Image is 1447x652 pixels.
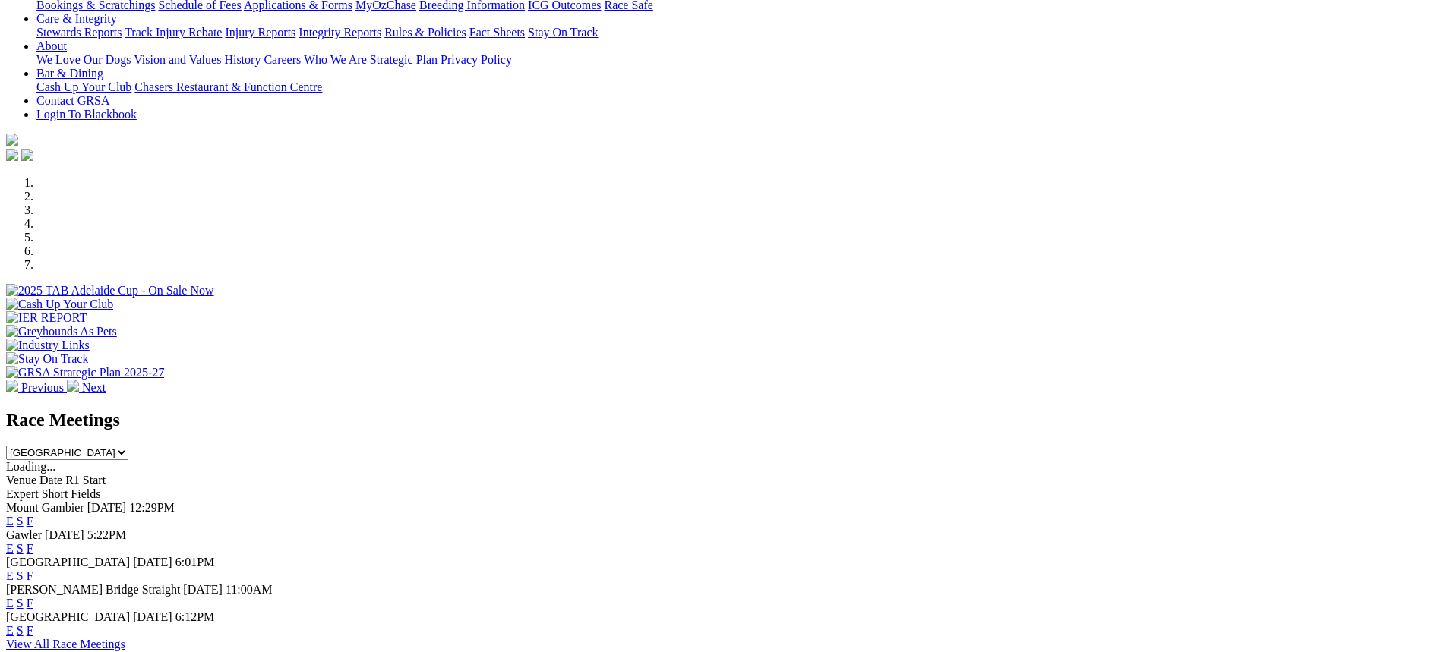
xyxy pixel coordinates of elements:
[264,53,301,66] a: Careers
[36,26,122,39] a: Stewards Reports
[224,53,261,66] a: History
[133,556,172,569] span: [DATE]
[36,94,109,107] a: Contact GRSA
[36,80,131,93] a: Cash Up Your Club
[87,501,127,514] span: [DATE]
[6,474,36,487] span: Venue
[65,474,106,487] span: R1 Start
[36,26,1441,39] div: Care & Integrity
[134,80,322,93] a: Chasers Restaurant & Function Centre
[6,569,14,582] a: E
[528,26,598,39] a: Stay On Track
[6,610,130,623] span: [GEOGRAPHIC_DATA]
[21,381,64,394] span: Previous
[6,311,87,325] img: IER REPORT
[441,53,512,66] a: Privacy Policy
[36,53,131,66] a: We Love Our Dogs
[6,325,117,339] img: Greyhounds As Pets
[6,501,84,514] span: Mount Gambier
[27,542,33,555] a: F
[36,80,1441,94] div: Bar & Dining
[6,134,18,146] img: logo-grsa-white.png
[134,53,221,66] a: Vision and Values
[36,67,103,80] a: Bar & Dining
[6,339,90,352] img: Industry Links
[6,583,180,596] span: [PERSON_NAME] Bridge Straight
[6,284,214,298] img: 2025 TAB Adelaide Cup - On Sale Now
[225,26,295,39] a: Injury Reports
[299,26,381,39] a: Integrity Reports
[125,26,222,39] a: Track Injury Rebate
[17,624,24,637] a: S
[133,610,172,623] span: [DATE]
[6,487,39,500] span: Expert
[39,474,62,487] span: Date
[469,26,525,39] a: Fact Sheets
[370,53,438,66] a: Strategic Plan
[6,460,55,473] span: Loading...
[6,298,113,311] img: Cash Up Your Club
[27,597,33,609] a: F
[175,556,215,569] span: 6:01PM
[27,624,33,637] a: F
[304,53,367,66] a: Who We Are
[27,569,33,582] a: F
[6,638,125,650] a: View All Race Meetings
[6,380,18,392] img: chevron-left-pager-white.svg
[42,487,68,500] span: Short
[175,610,215,623] span: 6:12PM
[82,381,106,394] span: Next
[6,597,14,609] a: E
[36,12,117,25] a: Care & Integrity
[183,583,223,596] span: [DATE]
[6,542,14,555] a: E
[6,515,14,528] a: E
[17,515,24,528] a: S
[17,542,24,555] a: S
[36,53,1441,67] div: About
[6,624,14,637] a: E
[6,410,1441,430] h2: Race Meetings
[45,528,84,541] span: [DATE]
[6,556,130,569] span: [GEOGRAPHIC_DATA]
[226,583,273,596] span: 11:00AM
[6,366,164,380] img: GRSA Strategic Plan 2025-27
[36,39,67,52] a: About
[67,380,79,392] img: chevron-right-pager-white.svg
[17,597,24,609] a: S
[36,108,137,121] a: Login To Blackbook
[129,501,175,514] span: 12:29PM
[17,569,24,582] a: S
[6,381,67,394] a: Previous
[21,149,33,161] img: twitter.svg
[6,149,18,161] img: facebook.svg
[67,381,106,394] a: Next
[87,528,127,541] span: 5:22PM
[6,352,88,366] img: Stay On Track
[27,515,33,528] a: F
[384,26,466,39] a: Rules & Policies
[6,528,42,541] span: Gawler
[71,487,100,500] span: Fields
